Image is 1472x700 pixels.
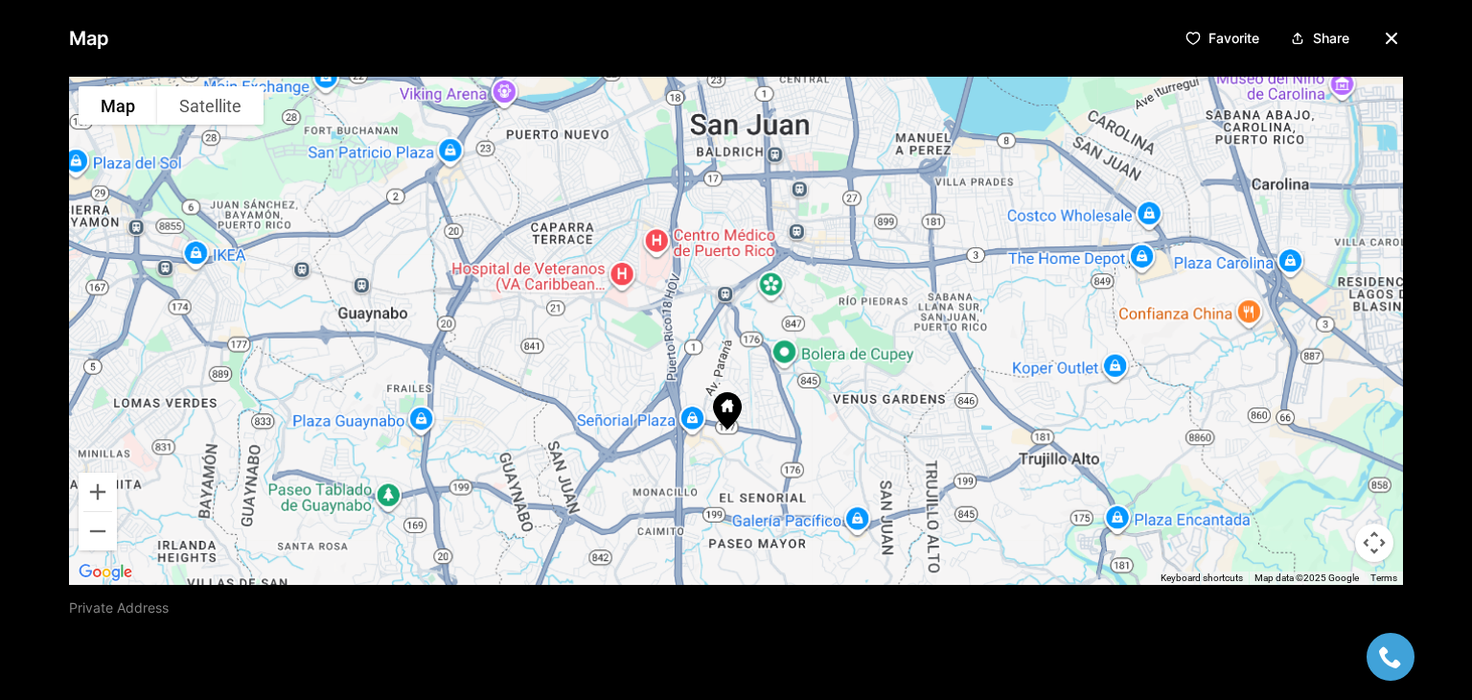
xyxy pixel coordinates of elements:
[74,560,137,585] img: Google
[1208,31,1259,46] p: Favorite
[69,600,169,616] p: Private Address
[1370,572,1397,583] a: Terms (opens in new tab)
[69,19,109,58] p: Map
[1355,524,1393,562] button: Map camera controls
[157,86,264,125] button: Show satellite imagery
[1282,23,1357,54] button: Share
[79,512,117,550] button: Zoom out
[74,560,137,585] a: Open this area in Google Maps (opens a new window)
[1313,31,1349,46] p: Share
[1178,23,1267,54] button: Favorite
[1254,572,1359,583] span: Map data ©2025 Google
[79,473,117,511] button: Zoom in
[79,86,157,125] button: Show street map
[1161,572,1243,585] button: Keyboard shortcuts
